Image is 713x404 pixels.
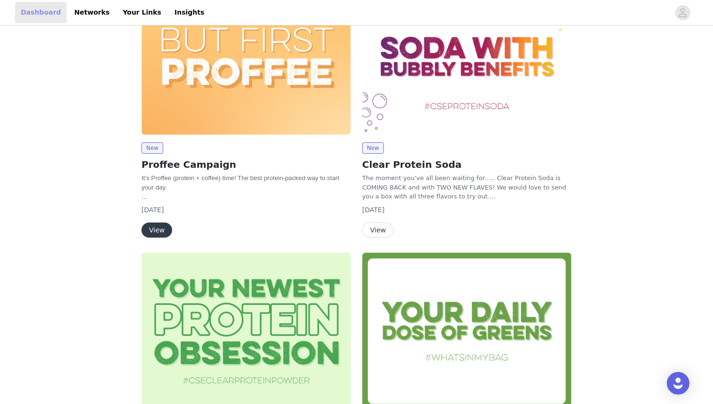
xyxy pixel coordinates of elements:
[362,227,394,234] a: View
[141,227,172,234] a: View
[678,5,687,20] div: avatar
[362,157,572,172] h2: Clear Protein Soda
[117,2,167,23] a: Your Links
[141,142,163,154] span: New
[169,2,210,23] a: Insights
[141,157,351,172] h2: Proffee Campaign
[15,2,66,23] a: Dashboard
[68,2,115,23] a: Networks
[141,223,172,238] button: View
[141,174,339,191] span: It’s Proffee (protein + coffee) time! The best protein-packed way to start your day.
[362,206,384,214] span: [DATE]
[362,223,394,238] button: View
[141,206,164,214] span: [DATE]
[362,173,572,201] p: The moment you’ve all been waiting for….. Clear Protein Soda is COMING BACK and with TWO NEW FLAV...
[362,142,384,154] span: New
[667,372,689,395] div: Open Intercom Messenger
